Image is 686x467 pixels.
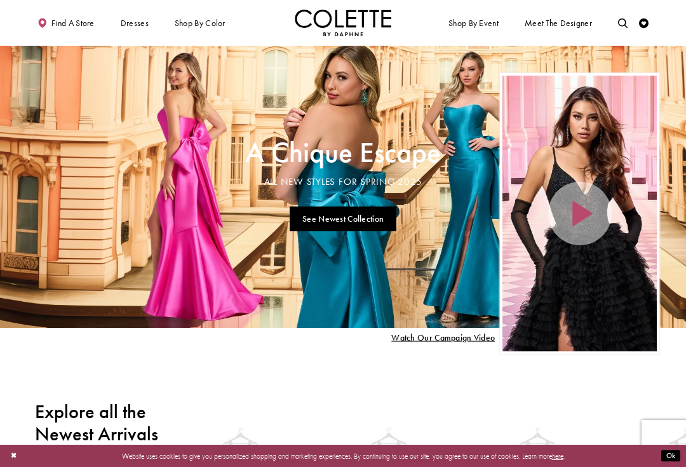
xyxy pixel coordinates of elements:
img: Colette by Daphne [295,10,391,36]
div: Video Player [502,76,657,352]
span: Meet the designer [525,18,592,28]
a: Visit Home Page [295,10,391,36]
button: Submit Dialog [661,450,680,462]
span: Dresses [118,10,151,36]
span: Dresses [121,18,149,28]
span: Play Slide #15 Video [391,332,495,342]
span: Shop by color [172,10,227,36]
h2: Explore all the Newest Arrivals [35,401,160,445]
a: Find a store [35,10,97,36]
a: Toggle search [615,10,630,36]
span: Shop By Event [448,18,499,28]
a: Check Wishlist [636,10,651,36]
a: here [552,451,563,460]
a: See Newest Collection A Chique Escape All New Styles For Spring 2025 [290,206,397,231]
p: Website uses cookies to give you personalized shopping and marketing experiences. By continuing t... [69,449,617,462]
a: Meet the designer [522,10,595,36]
span: Find a store [51,18,95,28]
ul: Slider Links [242,203,443,236]
span: Shop By Event [446,10,501,36]
button: Close Dialog [6,447,22,464]
span: Shop by color [175,18,225,28]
